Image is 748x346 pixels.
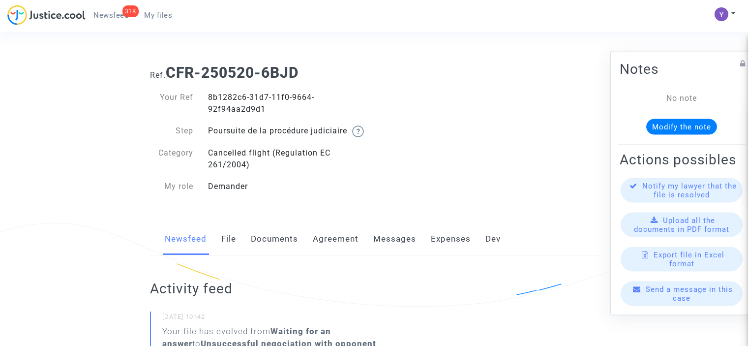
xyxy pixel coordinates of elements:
[431,223,471,255] a: Expenses
[352,126,364,137] img: help.svg
[201,147,374,171] div: Cancelled flight (Regulation EC 261/2004)
[715,7,728,21] img: ACg8ocLJbu-06PV-PP0rSorRCNxlVR0ijoVEwORkjsgJBMEIW3VU-A=s96-c
[620,60,744,77] h2: Notes
[93,11,128,20] span: Newsfeed
[150,280,419,297] h2: Activity feed
[86,8,136,23] a: 31KNewsfeed
[313,223,359,255] a: Agreement
[201,125,374,137] div: Poursuite de la procédure judiciaire
[136,8,180,23] a: My files
[162,313,419,325] small: [DATE] 10h42
[143,147,201,171] div: Category
[251,223,298,255] a: Documents
[654,250,724,268] span: Export file in Excel format
[221,223,236,255] a: File
[165,223,207,255] a: Newsfeed
[166,64,299,81] b: CFR-250520-6BJD
[143,181,201,192] div: My role
[143,92,201,115] div: Your Ref
[485,223,501,255] a: Dev
[373,223,416,255] a: Messages
[634,216,729,233] span: Upload all the documents in PDF format
[642,181,737,199] span: Notify my lawyer that the file is resolved
[646,119,717,134] button: Modify the note
[122,5,139,17] div: 31K
[634,92,729,104] div: No note
[646,284,733,302] span: Send a message in this case
[144,11,172,20] span: My files
[620,151,744,168] h2: Actions possibles
[7,5,86,25] img: jc-logo.svg
[201,181,374,192] div: Demander
[150,70,166,80] span: Ref.
[143,125,201,137] div: Step
[201,92,374,115] div: 8b1282c6-31d7-11f0-9664-92f94aa2d9d1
